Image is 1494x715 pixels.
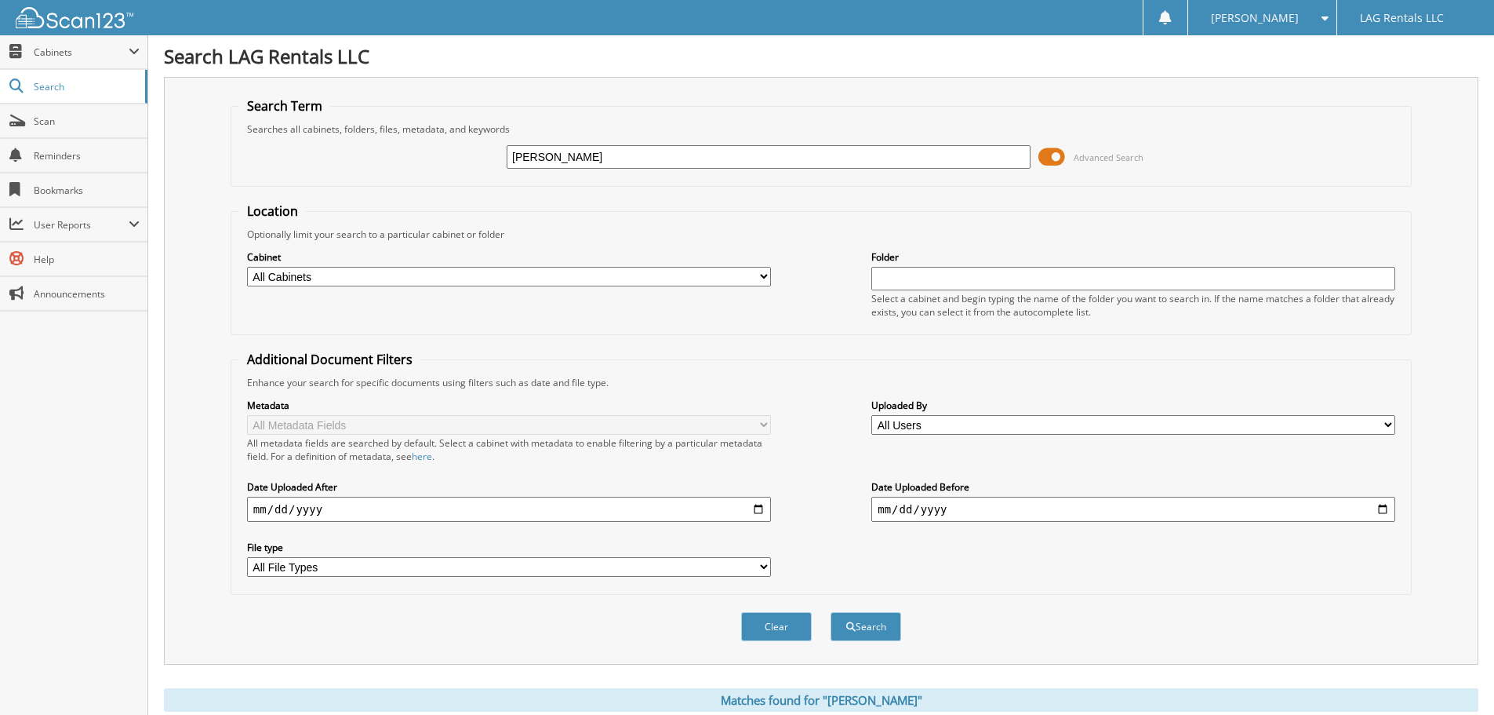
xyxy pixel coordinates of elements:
[34,149,140,162] span: Reminders
[164,688,1478,712] div: Matches found for "[PERSON_NAME]"
[247,480,771,494] label: Date Uploaded After
[871,250,1395,264] label: Folder
[1211,13,1299,23] span: [PERSON_NAME]
[871,497,1395,522] input: end
[239,122,1403,136] div: Searches all cabinets, folders, files, metadata, and keywords
[247,399,771,412] label: Metadata
[1360,13,1444,23] span: LAG Rentals LLC
[412,450,432,463] a: here
[247,436,771,463] div: All metadata fields are searched by default. Select a cabinet with metadata to enable filtering b...
[831,612,901,641] button: Search
[247,250,771,264] label: Cabinet
[164,43,1478,69] h1: Search LAG Rentals LLC
[239,228,1403,241] div: Optionally limit your search to a particular cabinet or folder
[1074,151,1143,163] span: Advanced Search
[239,202,306,220] legend: Location
[871,292,1395,319] div: Select a cabinet and begin typing the name of the folder you want to search in. If the name match...
[34,115,140,128] span: Scan
[871,480,1395,494] label: Date Uploaded Before
[16,7,133,28] img: scan123-logo-white.svg
[247,541,771,554] label: File type
[34,46,129,59] span: Cabinets
[871,399,1395,412] label: Uploaded By
[239,351,420,368] legend: Additional Document Filters
[34,253,140,266] span: Help
[34,80,137,93] span: Search
[34,218,129,232] span: User Reports
[741,612,812,641] button: Clear
[34,287,140,301] span: Announcements
[239,97,330,115] legend: Search Term
[34,184,140,197] span: Bookmarks
[239,376,1403,389] div: Enhance your search for specific documents using filters such as date and file type.
[247,497,771,522] input: start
